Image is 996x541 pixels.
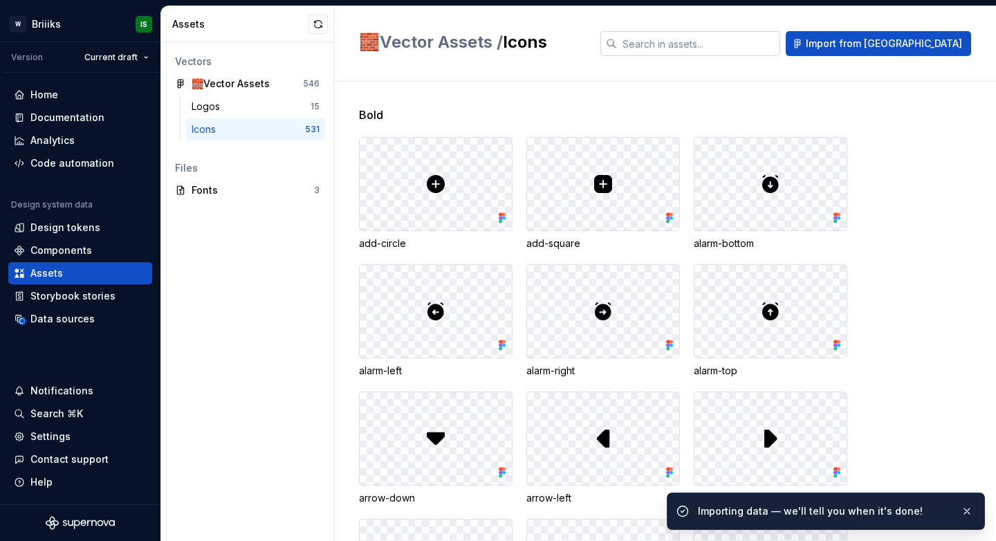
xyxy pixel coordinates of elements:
button: Current draft [78,48,155,67]
button: Search ⌘K [8,403,152,425]
a: Design tokens [8,217,152,239]
div: Design tokens [30,221,100,235]
div: 3 [314,185,320,196]
div: Icons [192,122,221,136]
a: Data sources [8,308,152,330]
div: arrow-down [359,491,513,505]
div: Assets [30,266,63,280]
div: alarm-right [526,364,680,378]
a: Documentation [8,107,152,129]
a: Analytics [8,129,152,152]
div: Data sources [30,312,95,326]
div: alarm-top [694,364,847,378]
button: Help [8,471,152,493]
div: Logos [192,100,225,113]
div: Search ⌘K [30,407,83,421]
svg: Supernova Logo [46,516,115,530]
div: arrow-left [526,491,680,505]
span: 🧱Vector Assets / [359,32,503,52]
div: 546 [303,78,320,89]
div: Analytics [30,134,75,147]
div: Documentation [30,111,104,125]
div: Version [11,52,43,63]
a: 🧱Vector Assets546 [169,73,325,95]
button: WBriiiksIS [3,9,158,39]
h2: Icons [359,31,584,53]
div: Components [30,244,92,257]
span: Bold [359,107,383,123]
div: Notifications [30,384,93,398]
div: IS [140,19,147,30]
div: alarm-left [359,364,513,378]
div: Storybook stories [30,289,116,303]
div: Files [175,161,320,175]
div: alarm-bottom [694,237,847,250]
div: Code automation [30,156,114,170]
div: Home [30,88,58,102]
button: Import from [GEOGRAPHIC_DATA] [786,31,971,56]
a: Logos15 [186,95,325,118]
span: Import from [GEOGRAPHIC_DATA] [806,37,962,51]
a: Settings [8,425,152,448]
div: Help [30,475,53,489]
div: 🧱Vector Assets [192,77,270,91]
div: Contact support [30,452,109,466]
span: Current draft [84,52,138,63]
div: Design system data [11,199,93,210]
input: Search in assets... [617,31,780,56]
a: Assets [8,262,152,284]
div: Importing data — we'll tell you when it's done! [698,504,950,518]
a: Code automation [8,152,152,174]
div: 15 [311,101,320,112]
div: 531 [305,124,320,135]
button: Contact support [8,448,152,470]
div: W [10,16,26,33]
a: Components [8,239,152,262]
div: Assets [172,17,308,31]
a: Icons531 [186,118,325,140]
div: add-square [526,237,680,250]
div: Briiiks [32,17,61,31]
div: Fonts [192,183,314,197]
a: Storybook stories [8,285,152,307]
a: Fonts3 [169,179,325,201]
button: Notifications [8,380,152,402]
a: Home [8,84,152,106]
div: Vectors [175,55,320,68]
div: Settings [30,430,71,443]
div: add-circle [359,237,513,250]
